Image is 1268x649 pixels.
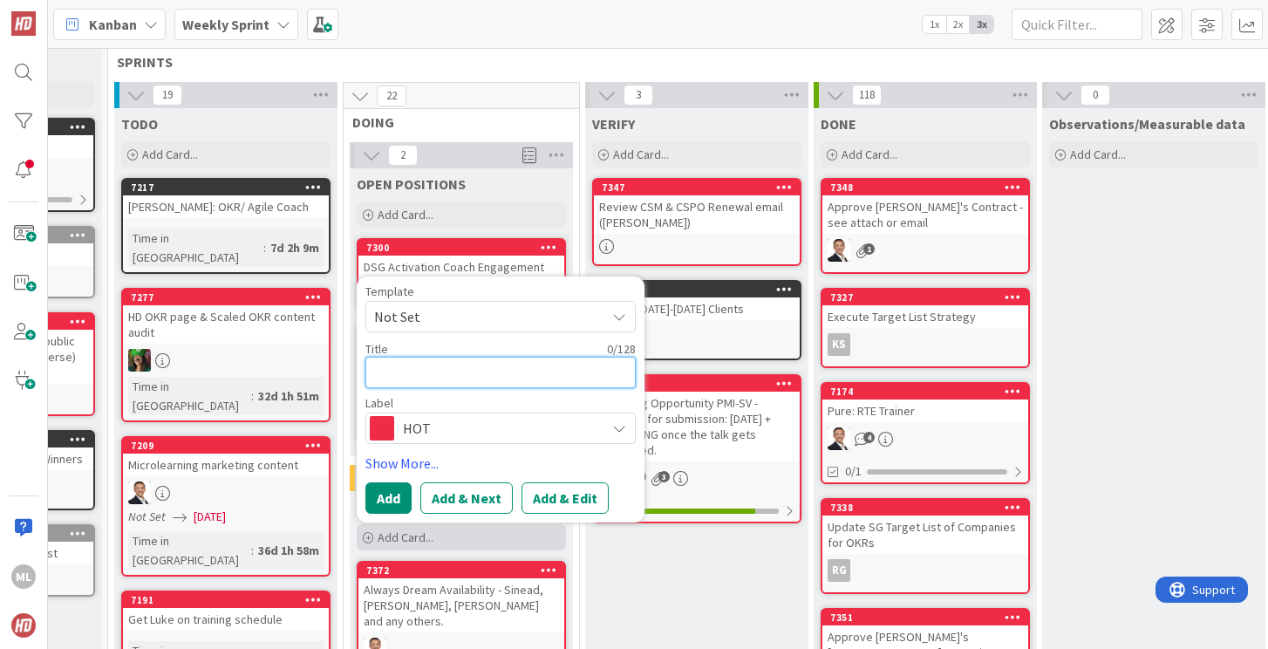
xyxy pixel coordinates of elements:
i: Not Set [128,509,166,524]
div: 7347Review CSM & CSPO Renewal email ([PERSON_NAME]) [594,180,800,234]
div: 7351 [830,611,1028,624]
span: Add Card... [1070,147,1126,162]
div: Update SG Target List of Companies for OKRs [822,516,1028,554]
div: ML [11,564,36,589]
div: 7191 [123,592,329,608]
div: SL [123,349,329,372]
img: avatar [11,613,36,638]
div: KS [594,325,800,348]
div: 7277HD OKR page & Scaled OKR content audit [123,290,329,344]
div: Get Luke on training schedule [123,608,329,631]
div: SL [822,427,1028,450]
span: 3 [658,471,670,482]
a: Show More... [365,453,636,474]
button: Add & Next [420,482,513,514]
div: 7338 [822,500,1028,516]
span: Template [365,285,414,297]
div: Time in [GEOGRAPHIC_DATA] [128,531,251,570]
div: 7347 [602,181,800,194]
a: 7215Revisit [DATE]-[DATE] ClientsKS [592,280,801,360]
div: Always Dream Availability - Sinead, [PERSON_NAME], [PERSON_NAME] and any others. [358,578,564,632]
span: Kanban [89,14,137,35]
div: 36d 1h 58m [254,541,324,560]
div: Review CSM & CSPO Renewal email ([PERSON_NAME]) [594,195,800,234]
span: 0/1 [845,462,862,481]
div: 7327 [822,290,1028,305]
img: SL [128,349,151,372]
div: 7090 [594,376,800,392]
div: RG [828,559,850,582]
span: Add Card... [613,147,669,162]
span: DONE [821,115,856,133]
div: 7327 [830,291,1028,304]
div: 7300 [366,242,564,254]
div: KS [822,333,1028,356]
div: 7300 [358,240,564,256]
a: 7209Microlearning marketing contentSLNot Set[DATE]Time in [GEOGRAPHIC_DATA]:36d 1h 58m [121,436,331,577]
span: SPRINTS [117,53,1250,71]
div: 7217 [131,181,329,194]
img: SL [828,239,850,262]
span: Add Card... [378,529,433,545]
span: : [251,386,254,406]
span: 3x [970,16,993,33]
a: 7327Execute Target List StrategyKS [821,288,1030,368]
div: KS [828,333,850,356]
a: 7277HD OKR page & Scaled OKR content auditSLTime in [GEOGRAPHIC_DATA]:32d 1h 51m [121,288,331,422]
a: 7174Pure: RTE TrainerSL0/1 [821,382,1030,484]
div: 7217 [123,180,329,195]
img: SL [128,482,151,504]
div: SL [822,239,1028,262]
div: 7277 [123,290,329,305]
div: 7215 [602,284,800,296]
div: Revisit [DATE]-[DATE] Clients [594,297,800,320]
span: Add Card... [142,147,198,162]
div: 7209Microlearning marketing content [123,438,329,476]
div: Execute Target List Strategy [822,305,1028,328]
span: : [251,541,254,560]
div: 7348 [822,180,1028,195]
div: 0 / 128 [393,341,636,357]
div: 7d 2h 9m [266,238,324,257]
div: Approve [PERSON_NAME]'s Contract - see attach or email [822,195,1028,234]
span: 4 [863,432,875,443]
div: 7348Approve [PERSON_NAME]'s Contract - see attach or email [822,180,1028,234]
div: SL [594,467,800,489]
div: 7300DSG Activation Coach Engagement [358,240,564,278]
span: 3 [624,85,653,106]
span: 0 [1081,85,1110,106]
a: 7348Approve [PERSON_NAME]'s Contract - see attach or emailSL [821,178,1030,274]
span: [DATE] [194,508,226,526]
div: 7338Update SG Target List of Companies for OKRs [822,500,1028,554]
a: 7338Update SG Target List of Companies for OKRsRG [821,498,1030,594]
span: OPEN POSITIONS [357,175,466,193]
div: SL [123,482,329,504]
div: [PERSON_NAME]: OKR/ Agile Coach [123,195,329,218]
div: HD OKR page & Scaled OKR content audit [123,305,329,344]
span: : [263,238,266,257]
span: 1 [863,243,875,255]
div: 7338 [830,502,1028,514]
div: Time in [GEOGRAPHIC_DATA] [128,377,251,415]
div: 7209 [123,438,329,454]
span: 1x [923,16,946,33]
div: DSG Activation Coach Engagement [358,256,564,278]
button: Add [365,482,412,514]
span: TODO [121,115,158,133]
span: DOING [352,113,557,131]
button: Add & Edit [522,482,609,514]
div: 7372Always Dream Availability - Sinead, [PERSON_NAME], [PERSON_NAME] and any others. [358,563,564,632]
a: 7090Speaking Opportunity PMI-SV - Deadline for submission: [DATE] + MARKETING once the talk gets ... [592,374,801,523]
span: Observations/Measurable data [1049,115,1245,133]
span: Not Set [374,305,592,328]
div: 32d 1h 51m [254,386,324,406]
img: Visit kanbanzone.com [11,11,36,36]
div: 7347 [594,180,800,195]
span: 22 [377,85,406,106]
div: 7191 [131,594,329,606]
span: Support [37,3,79,24]
div: 7327Execute Target List Strategy [822,290,1028,328]
span: Add Card... [378,207,433,222]
div: Pure: RTE Trainer [822,400,1028,422]
div: Microlearning marketing content [123,454,329,476]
